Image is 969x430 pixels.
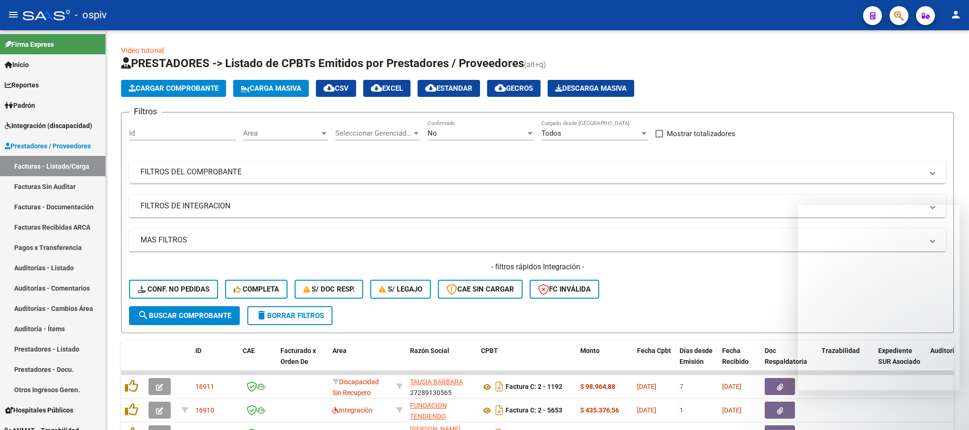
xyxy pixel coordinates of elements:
[722,383,742,390] span: [DATE]
[121,57,524,70] span: PRESTADORES -> Listado de CPBTs Emitidos por Prestadores / Proveedores
[241,84,301,93] span: Carga Masiva
[243,347,255,354] span: CAE
[323,82,335,94] mat-icon: cloud_download
[506,383,562,391] strong: Factura C: 2 - 1192
[234,285,279,293] span: Completa
[410,377,473,396] div: 27289130565
[140,167,923,177] mat-panel-title: FILTROS DEL COMPROBANTE
[410,378,463,386] span: TAUSIA BARBARA
[406,341,477,382] datatable-header-cell: Razón Social
[277,341,329,382] datatable-header-cell: Facturado x Orden De
[256,311,324,320] span: Borrar Filtros
[548,80,634,97] button: Descarga Masiva
[140,201,923,211] mat-panel-title: FILTROS DE INTEGRACION
[121,80,226,97] button: Cargar Comprobante
[495,84,533,93] span: Gecros
[481,347,498,354] span: CPBT
[937,398,960,421] iframe: Intercom live chat
[680,406,683,414] span: 1
[438,280,523,299] button: CAE SIN CARGAR
[765,347,807,365] span: Doc Respaldatoria
[295,280,364,299] button: S/ Doc Resp.
[195,383,214,390] span: 16911
[371,82,382,94] mat-icon: cloud_download
[637,347,671,354] span: Fecha Cpbt
[323,84,349,93] span: CSV
[5,120,92,131] span: Integración (discapacidad)
[667,128,735,139] span: Mostrar totalizadores
[637,383,656,390] span: [DATE]
[129,280,218,299] button: Conf. no pedidas
[555,84,627,93] span: Descarga Masiva
[493,379,506,394] i: Descargar documento
[548,80,634,97] app-download-masive: Descarga masiva de comprobantes (adjuntos)
[5,100,35,111] span: Padrón
[195,406,214,414] span: 16910
[239,341,277,382] datatable-header-cell: CAE
[5,39,54,50] span: Firma Express
[680,383,683,390] span: 7
[410,400,473,420] div: 30715605976
[129,161,946,183] mat-expansion-panel-header: FILTROS DEL COMPROBANTE
[225,280,288,299] button: Completa
[580,347,600,354] span: Monto
[138,311,231,320] span: Buscar Comprobante
[140,235,923,245] mat-panel-title: MAS FILTROS
[332,378,379,396] span: Discapacidad Sin Recupero
[195,347,201,354] span: ID
[379,285,422,293] span: S/ legajo
[256,310,267,321] mat-icon: delete
[722,406,742,414] span: [DATE]
[446,285,514,293] span: CAE SIN CARGAR
[637,406,656,414] span: [DATE]
[680,347,713,365] span: Días desde Emisión
[506,407,562,414] strong: Factura C: 2 - 5653
[576,341,633,382] datatable-header-cell: Monto
[580,383,615,390] strong: $ 98.964,88
[335,129,412,138] span: Seleccionar Gerenciador
[129,195,946,217] mat-expansion-panel-header: FILTROS DE INTEGRACION
[495,82,506,94] mat-icon: cloud_download
[541,129,561,138] span: Todos
[722,347,749,365] span: Fecha Recibido
[428,129,437,138] span: No
[129,262,946,272] h4: - filtros rápidos Integración -
[676,341,718,382] datatable-header-cell: Días desde Emisión
[410,347,449,354] span: Razón Social
[370,280,431,299] button: S/ legajo
[371,84,403,93] span: EXCEL
[247,306,332,325] button: Borrar Filtros
[8,9,19,20] mat-icon: menu
[129,306,240,325] button: Buscar Comprobante
[332,347,347,354] span: Area
[303,285,355,293] span: S/ Doc Resp.
[718,341,761,382] datatable-header-cell: Fecha Recibido
[280,347,316,365] span: Facturado x Orden De
[121,46,164,55] a: Video tutorial
[950,9,961,20] mat-icon: person
[332,406,373,414] span: Integración
[524,60,546,69] span: (alt+q)
[425,82,436,94] mat-icon: cloud_download
[530,280,599,299] button: FC Inválida
[761,341,818,382] datatable-header-cell: Doc Respaldatoria
[5,141,91,151] span: Prestadores / Proveedores
[418,80,480,97] button: Estandar
[192,341,239,382] datatable-header-cell: ID
[633,341,676,382] datatable-header-cell: Fecha Cpbt
[243,129,320,138] span: Area
[425,84,472,93] span: Estandar
[798,205,960,390] iframe: Intercom live chat mensaje
[129,105,162,118] h3: Filtros
[329,341,393,382] datatable-header-cell: Area
[493,403,506,418] i: Descargar documento
[5,80,39,90] span: Reportes
[129,229,946,251] mat-expansion-panel-header: MAS FILTROS
[487,80,541,97] button: Gecros
[5,405,73,415] span: Hospitales Públicos
[477,341,576,382] datatable-header-cell: CPBT
[538,285,591,293] span: FC Inválida
[233,80,309,97] button: Carga Masiva
[75,5,107,26] span: - ospiv
[316,80,356,97] button: CSV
